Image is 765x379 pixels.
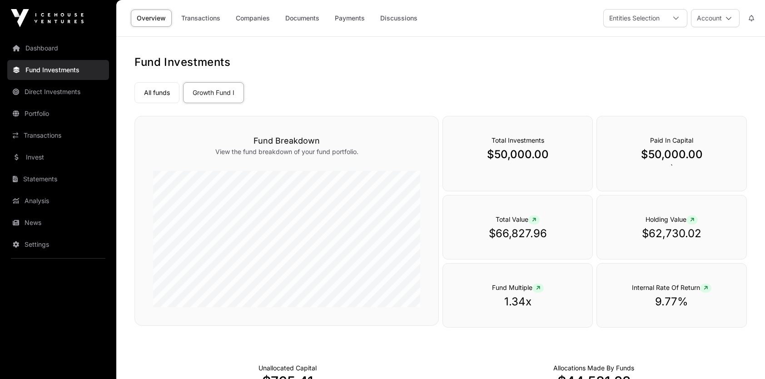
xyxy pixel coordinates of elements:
[492,136,544,144] span: Total Investments
[615,226,728,241] p: $62,730.02
[596,116,747,191] div: `
[7,125,109,145] a: Transactions
[153,135,420,147] h3: Fund Breakdown
[7,169,109,189] a: Statements
[175,10,226,27] a: Transactions
[615,294,728,309] p: 9.77%
[131,10,172,27] a: Overview
[650,136,693,144] span: Paid In Capital
[7,234,109,254] a: Settings
[615,147,728,162] p: $50,000.00
[7,38,109,58] a: Dashboard
[646,215,698,223] span: Holding Value
[492,284,544,291] span: Fund Multiple
[553,364,634,373] p: Capital Deployed Into Companies
[632,284,711,291] span: Internal Rate Of Return
[230,10,276,27] a: Companies
[604,10,665,27] div: Entities Selection
[11,9,84,27] img: Icehouse Ventures Logo
[496,215,540,223] span: Total Value
[329,10,371,27] a: Payments
[374,10,423,27] a: Discussions
[258,364,317,373] p: Cash not yet allocated
[7,147,109,167] a: Invest
[183,82,244,103] a: Growth Fund I
[7,82,109,102] a: Direct Investments
[134,82,179,103] a: All funds
[7,60,109,80] a: Fund Investments
[134,55,747,70] h1: Fund Investments
[153,147,420,156] p: View the fund breakdown of your fund portfolio.
[461,294,574,309] p: 1.34x
[461,226,574,241] p: $66,827.96
[279,10,325,27] a: Documents
[7,104,109,124] a: Portfolio
[7,213,109,233] a: News
[7,191,109,211] a: Analysis
[461,147,574,162] p: $50,000.00
[691,9,740,27] button: Account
